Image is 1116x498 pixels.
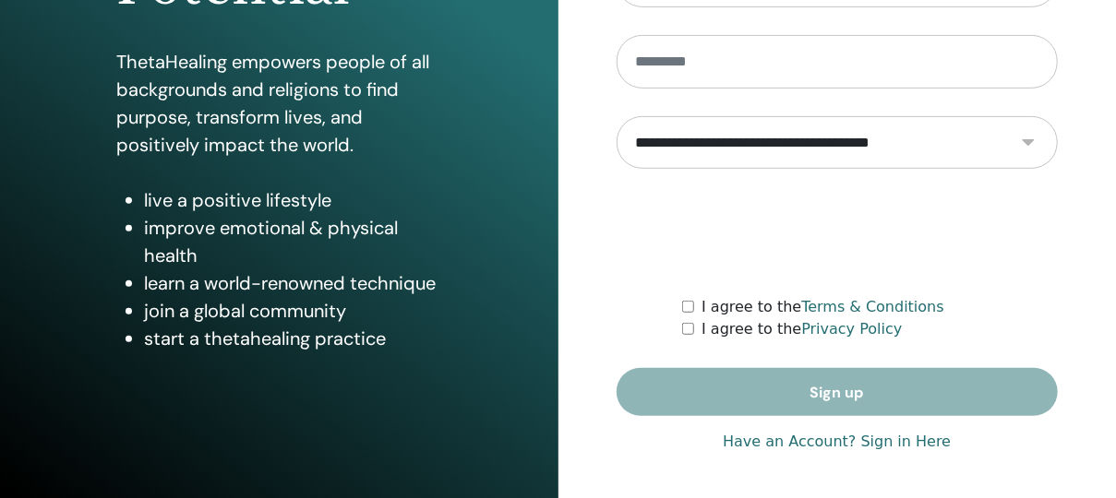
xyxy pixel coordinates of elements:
[144,269,442,297] li: learn a world-renowned technique
[801,320,902,338] a: Privacy Policy
[116,48,442,159] p: ThetaHealing empowers people of all backgrounds and religions to find purpose, transform lives, a...
[702,318,902,340] label: I agree to the
[723,431,951,453] a: Have an Account? Sign in Here
[702,296,944,318] label: I agree to the
[144,214,442,269] li: improve emotional & physical health
[144,186,442,214] li: live a positive lifestyle
[144,325,442,352] li: start a thetahealing practice
[144,297,442,325] li: join a global community
[801,298,943,315] a: Terms & Conditions
[697,196,978,268] iframe: reCAPTCHA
